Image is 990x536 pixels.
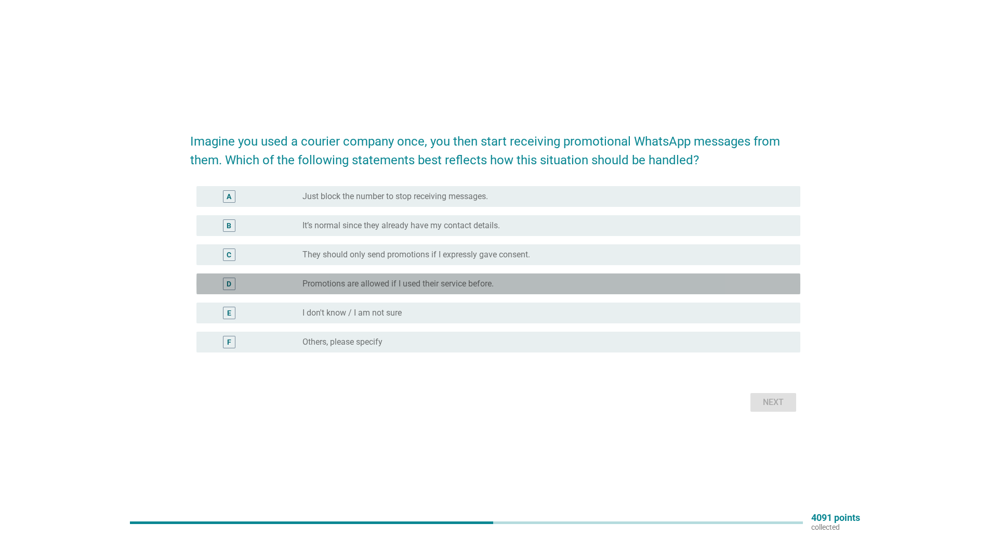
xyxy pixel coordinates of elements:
[227,278,231,289] div: D
[811,522,860,532] p: collected
[302,220,500,231] label: It’s normal since they already have my contact details.
[227,220,231,231] div: B
[811,513,860,522] p: 4091 points
[227,249,231,260] div: C
[302,308,402,318] label: I don't know / I am not sure
[302,191,488,202] label: Just block the number to stop receiving messages.
[227,336,231,347] div: F
[190,122,800,169] h2: Imagine you used a courier company once, you then start receiving promotional WhatsApp messages f...
[227,307,231,318] div: E
[302,250,530,260] label: They should only send promotions if I expressly gave consent.
[302,279,494,289] label: Promotions are allowed if I used their service before.
[302,337,382,347] label: Others, please specify
[227,191,231,202] div: A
